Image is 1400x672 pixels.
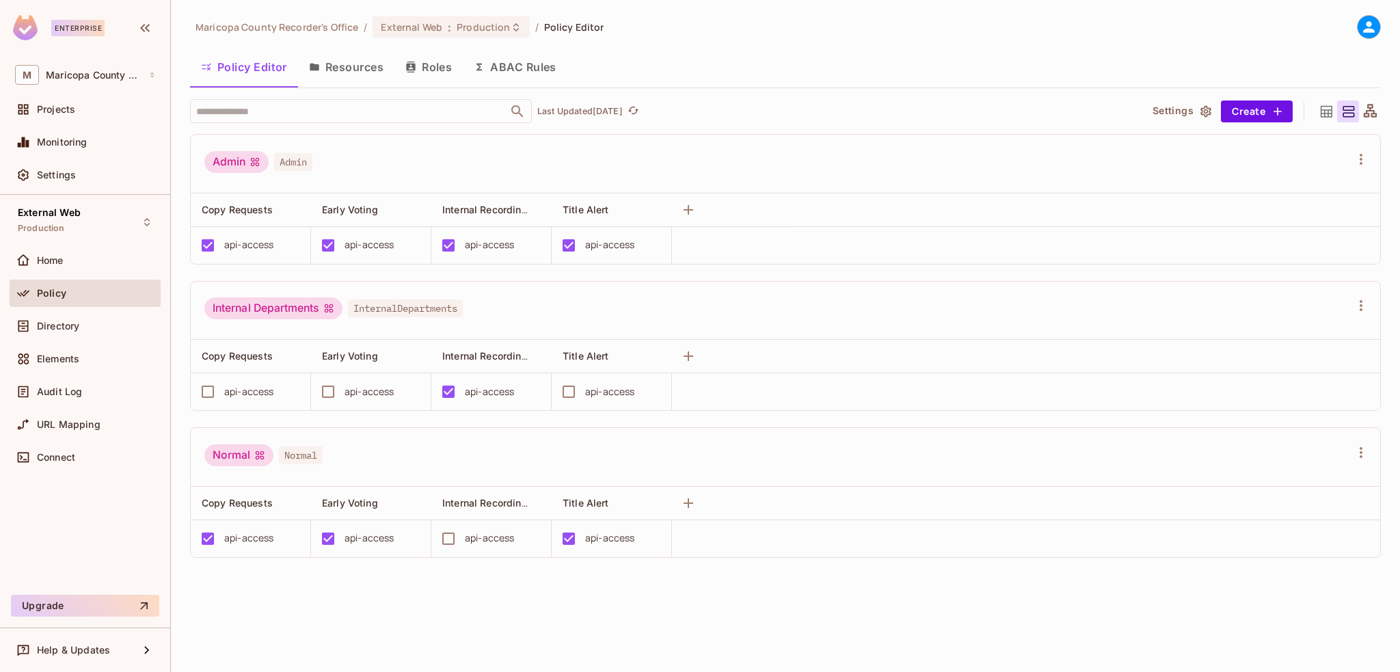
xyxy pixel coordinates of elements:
[381,21,442,33] span: External Web
[11,595,159,617] button: Upgrade
[274,153,312,171] span: Admin
[322,350,378,362] span: Early Voting
[465,384,515,399] div: api-access
[345,384,394,399] div: api-access
[1221,100,1293,122] button: Create
[442,203,552,216] span: Internal Recording Data
[224,530,274,546] div: api-access
[457,21,510,33] span: Production
[37,386,82,397] span: Audit Log
[364,21,367,33] li: /
[628,105,639,118] span: refresh
[204,444,273,466] div: Normal
[394,50,463,84] button: Roles
[37,452,75,463] span: Connect
[563,350,609,362] span: Title Alert
[345,530,394,546] div: api-access
[465,237,515,252] div: api-access
[13,15,38,40] img: SReyMgAAAABJRU5ErkJggg==
[544,21,604,33] span: Policy Editor
[322,497,378,509] span: Early Voting
[585,237,635,252] div: api-access
[37,104,75,115] span: Projects
[18,207,81,218] span: External Web
[348,299,463,317] span: InternalDepartments
[442,349,552,362] span: Internal Recording Data
[585,384,635,399] div: api-access
[535,21,539,33] li: /
[298,50,394,84] button: Resources
[623,103,642,120] span: Click to refresh data
[37,419,100,430] span: URL Mapping
[442,496,552,509] span: Internal Recording Data
[345,237,394,252] div: api-access
[46,70,142,81] span: Workspace: Maricopa County Recorder's Office
[37,645,110,656] span: Help & Updates
[202,350,273,362] span: Copy Requests
[196,21,358,33] span: the active workspace
[202,497,273,509] span: Copy Requests
[37,170,76,180] span: Settings
[447,22,452,33] span: :
[563,497,609,509] span: Title Alert
[465,530,515,546] div: api-access
[204,151,269,173] div: Admin
[224,237,274,252] div: api-access
[37,321,79,332] span: Directory
[202,204,273,215] span: Copy Requests
[37,353,79,364] span: Elements
[204,297,342,319] div: Internal Departments
[537,106,623,117] p: Last Updated [DATE]
[563,204,609,215] span: Title Alert
[224,384,274,399] div: api-access
[279,446,323,464] span: Normal
[625,103,642,120] button: refresh
[585,530,635,546] div: api-access
[190,50,298,84] button: Policy Editor
[37,255,64,266] span: Home
[322,204,378,215] span: Early Voting
[51,20,105,36] div: Enterprise
[463,50,567,84] button: ABAC Rules
[15,65,39,85] span: M
[18,223,65,234] span: Production
[37,137,87,148] span: Monitoring
[37,288,66,299] span: Policy
[508,102,527,121] button: Open
[1147,100,1215,122] button: Settings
